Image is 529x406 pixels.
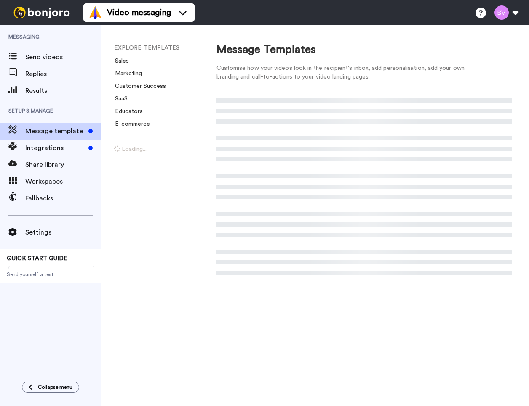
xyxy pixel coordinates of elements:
[25,126,85,136] span: Message template
[25,193,101,203] span: Fallbacks
[38,384,72,390] span: Collapse menu
[25,177,101,187] span: Workspaces
[25,86,101,96] span: Results
[107,7,171,18] span: Video messaging
[114,44,228,53] li: EXPLORE TEMPLATES
[216,42,512,58] div: Message Templates
[22,382,79,393] button: Collapse menu
[114,146,147,152] span: Loading...
[25,69,101,79] span: Replies
[25,227,101,237] span: Settings
[10,7,73,18] img: bj-logo-header-white.svg
[7,256,67,261] span: QUICK START GUIDE
[25,52,101,62] span: Send videos
[88,6,102,19] img: vm-color.svg
[110,108,143,114] a: Educators
[110,71,142,76] a: Marketing
[110,96,128,102] a: SaaS
[110,83,166,89] a: Customer Success
[25,143,85,153] span: Integrations
[25,160,101,170] span: Share library
[7,271,94,278] span: Send yourself a test
[110,58,129,64] a: Sales
[216,64,478,82] div: Customise how your videos look in the recipient's inbox, add personalisation, add your own brandi...
[110,121,150,127] a: E-commerce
